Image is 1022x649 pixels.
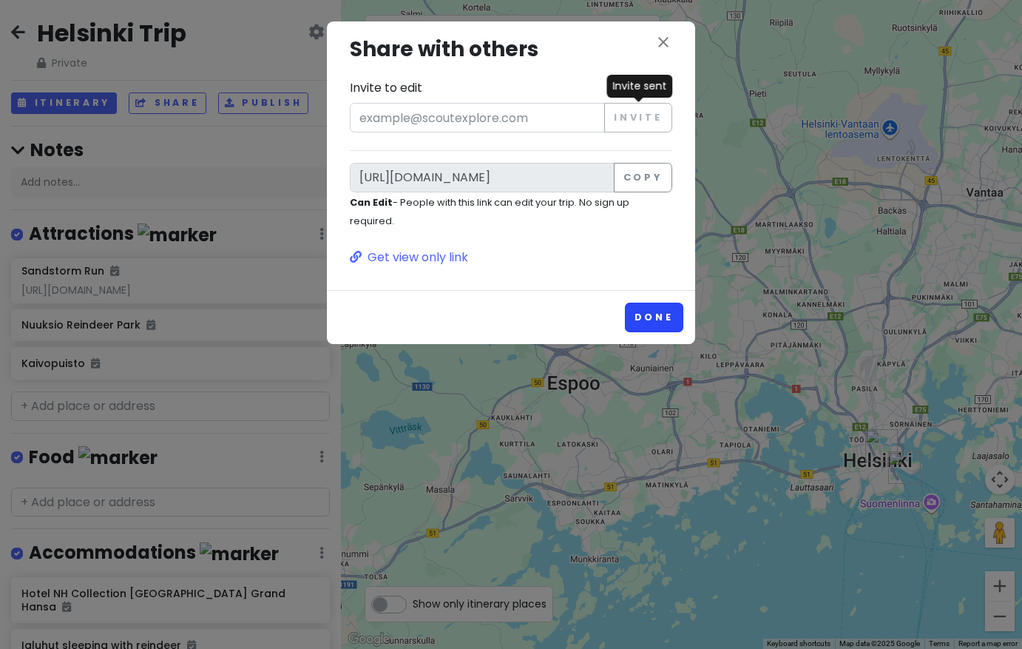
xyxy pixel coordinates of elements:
[350,33,672,67] h3: Share with others
[654,33,672,51] i: close
[607,75,673,97] div: Invite sent
[350,196,393,209] strong: Can Edit
[350,196,629,228] small: - People with this link can edit your trip. No sign up required.
[350,163,615,192] input: Link to edit
[350,248,672,267] a: Get view only link
[654,33,672,54] button: close
[350,103,605,132] input: example@scoutexplore.com
[614,163,672,192] button: Copy
[350,78,422,98] label: Invite to edit
[604,103,672,132] button: Invite
[625,303,683,332] button: Done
